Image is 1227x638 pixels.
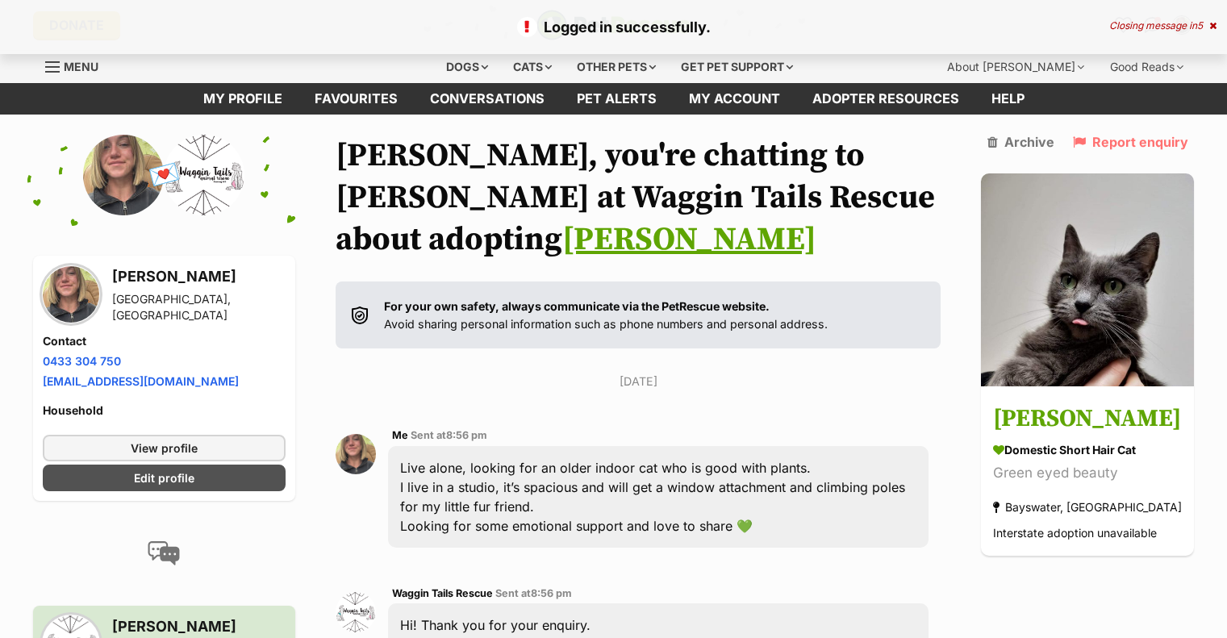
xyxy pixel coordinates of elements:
img: Purdy [981,173,1194,386]
p: [DATE] [336,373,941,390]
div: Dogs [435,51,499,83]
div: About [PERSON_NAME] [936,51,1096,83]
a: Archive [987,135,1054,149]
p: Logged in successfully. [16,16,1211,38]
div: Live alone, looking for an older indoor cat who is good with plants. I live in a studio, it’s spa... [388,446,929,548]
a: 0433 304 750 [43,354,121,368]
h1: [PERSON_NAME], you're chatting to [PERSON_NAME] at Waggin Tails Rescue about adopting [336,135,941,261]
div: Other pets [566,51,667,83]
span: Waggin Tails Rescue [392,587,493,599]
div: Good Reads [1099,51,1195,83]
div: Green eyed beauty [993,462,1182,484]
a: Adopter resources [796,83,975,115]
span: Sent at [495,587,572,599]
img: Waggin Tails Rescue profile pic [336,592,376,632]
img: Rhiannon Gypsy profile pic [83,135,164,215]
div: Get pet support [670,51,804,83]
p: Avoid sharing personal information such as phone numbers and personal address. [384,298,828,332]
div: Cats [502,51,563,83]
img: Waggin Tails Rescue profile pic [164,135,244,215]
img: Rhiannon Gypsy profile pic [43,266,99,323]
a: [PERSON_NAME] [562,219,816,260]
span: View profile [131,440,198,457]
span: 8:56 pm [531,587,572,599]
img: conversation-icon-4a6f8262b818ee0b60e3300018af0b2d0b884aa5de6e9bcb8d3d4eeb1a70a7c4.svg [148,541,180,565]
span: Sent at [411,429,487,441]
h4: Household [43,402,286,419]
h3: [PERSON_NAME] [112,265,286,288]
a: Edit profile [43,465,286,491]
h3: [PERSON_NAME] [112,615,286,638]
span: 8:56 pm [446,429,487,441]
div: [GEOGRAPHIC_DATA], [GEOGRAPHIC_DATA] [112,291,286,323]
a: View profile [43,435,286,461]
a: Menu [45,51,110,80]
a: [EMAIL_ADDRESS][DOMAIN_NAME] [43,374,239,388]
h4: Contact [43,333,286,349]
a: Pet alerts [561,83,673,115]
div: Bayswater, [GEOGRAPHIC_DATA] [993,496,1182,518]
a: conversations [414,83,561,115]
a: Help [975,83,1041,115]
div: Domestic Short Hair Cat [993,441,1182,458]
a: Report enquiry [1073,135,1188,149]
span: 5 [1197,19,1203,31]
a: My account [673,83,796,115]
span: Menu [64,60,98,73]
span: Edit profile [134,469,194,486]
span: Interstate adoption unavailable [993,526,1157,540]
img: Rhiannon Gypsy profile pic [336,434,376,474]
h3: [PERSON_NAME] [993,401,1182,437]
span: Me [392,429,408,441]
div: Closing message in [1109,20,1217,31]
a: Favourites [298,83,414,115]
a: [PERSON_NAME] Domestic Short Hair Cat Green eyed beauty Bayswater, [GEOGRAPHIC_DATA] Interstate a... [981,389,1194,556]
a: My profile [187,83,298,115]
span: 💌 [146,157,182,192]
strong: For your own safety, always communicate via the PetRescue website. [384,299,770,313]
